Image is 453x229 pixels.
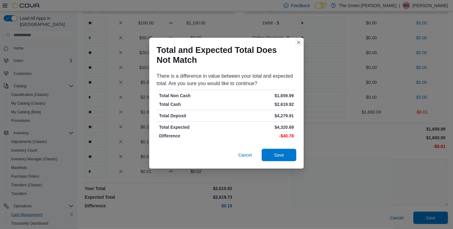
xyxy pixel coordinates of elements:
[159,93,225,99] p: Total Non Cash
[228,133,294,139] p: -$40.78
[159,124,225,130] p: Total Expected
[238,152,252,158] span: Cancel
[159,101,225,107] p: Total Cash
[228,124,294,130] p: $4,320.69
[157,72,296,87] div: There is a difference in value between your total and expected total. Are you sure you would like...
[159,113,225,119] p: Total Deposit
[295,39,303,46] button: Closes this modal window
[262,149,296,161] button: Save
[228,113,294,119] p: $4,279.91
[157,45,291,65] h1: Total and Expected Total Does Not Match
[228,93,294,99] p: $1,659.99
[274,152,284,158] span: Save
[236,149,254,161] button: Cancel
[159,133,225,139] p: Difference
[228,101,294,107] p: $2,619.92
